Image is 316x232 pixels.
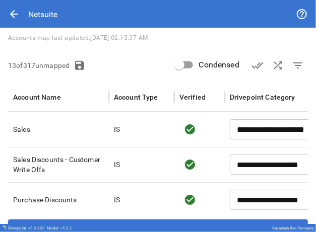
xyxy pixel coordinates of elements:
img: Drivepoint [2,225,6,229]
span: v 6.0.106 [28,226,45,230]
div: Drivepoint Category [230,93,295,101]
div: Netsuite [28,10,57,19]
p: Sales [13,124,104,134]
p: IS [114,160,120,170]
span: shuffle [272,59,284,71]
div: Savannah Bee Company [272,226,314,230]
p: Sales Discounts - Customer Write Offs [13,154,104,175]
button: AI Auto-Map Accounts [268,55,288,75]
p: 13 of 317 unmapped [8,60,70,70]
button: Show Unmapped Accounts Only [288,55,308,75]
span: Accounts map last updated: [DATE] 02:15:37 AM [8,34,148,41]
span: arrow_back [8,8,20,20]
button: Verify Accounts [247,55,268,75]
div: Verified [179,93,206,101]
p: Purchase Discounts [13,195,104,205]
div: Account Name [13,93,61,101]
span: done_all [251,59,264,71]
div: Drivepoint [8,226,45,230]
div: Account Type [114,93,158,101]
span: filter_list [292,59,304,71]
span: Condensed [199,59,239,71]
p: IS [114,195,120,205]
div: Model [47,226,72,230]
span: v 5.0.2 [60,226,72,230]
p: IS [114,124,120,134]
